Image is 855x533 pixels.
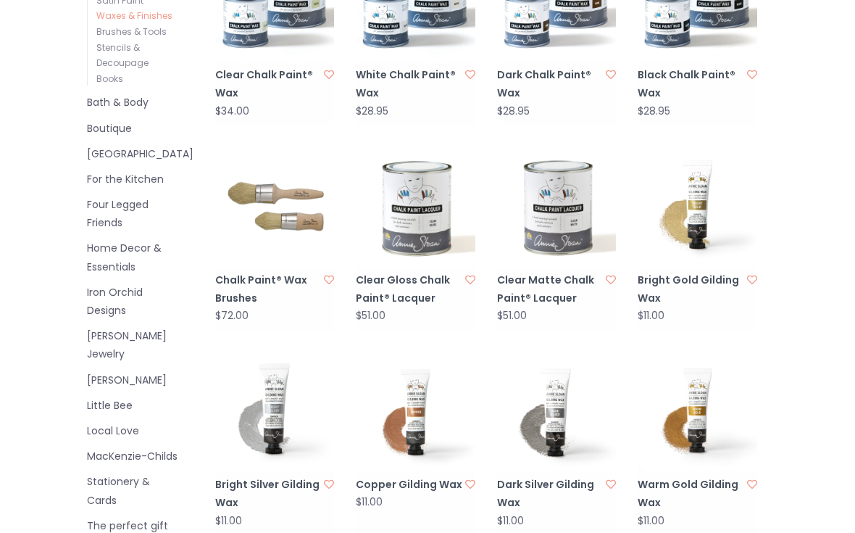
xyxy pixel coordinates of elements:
[215,106,249,117] div: $34.00
[215,66,322,102] a: Clear Chalk Paint® Wax
[497,148,617,268] img: Annie Sloan® Clear Matte Chalk Paint® Lacquer
[747,273,757,287] a: Add to wishlist
[87,120,183,138] a: Boutique
[87,239,183,276] a: Home Decor & Essentials
[606,477,616,492] a: Add to wishlist
[465,273,475,287] a: Add to wishlist
[497,476,604,512] a: Dark Silver Gilding Wax
[87,196,183,232] a: Four Legged Friends
[87,447,183,466] a: MacKenzie-Childs
[87,94,183,112] a: Bath & Body
[356,310,385,321] div: $51.00
[638,271,745,307] a: Bright Gold Gilding Wax
[638,66,745,102] a: Black Chalk Paint® Wax
[87,473,183,509] a: Stationery & Cards
[638,476,745,512] a: Warm Gold Gilding Wax
[638,516,664,526] div: $11.00
[96,9,172,22] a: Waxes & Finishes
[87,145,183,163] a: [GEOGRAPHIC_DATA]
[324,477,334,492] a: Add to wishlist
[215,353,335,473] img: Annie Sloan® Bright Silver Gilding Wax
[497,271,604,307] a: Clear Matte Chalk Paint® Lacquer
[606,67,616,82] a: Add to wishlist
[356,148,475,268] img: Annie Sloan® Clear Gloss Chalk Paint® Lacquer
[638,106,670,117] div: $28.95
[87,397,183,415] a: Little Bee
[215,476,322,512] a: Bright Silver Gilding Wax
[497,516,524,526] div: $11.00
[747,477,757,492] a: Add to wishlist
[96,41,149,70] a: Stencils & Decoupage
[606,273,616,287] a: Add to wishlist
[356,106,388,117] div: $28.95
[215,310,249,321] div: $72.00
[497,66,604,102] a: Dark Chalk Paint® Wax
[497,353,617,473] img: Annie Sloan® Dark Silver Gilding Wax
[215,148,335,268] img: Annie Sloan® Chalk Paint® Wax Brushes
[356,271,463,307] a: Clear Gloss Chalk Paint® Lacquer
[356,353,475,473] img: Annie Sloan® Copper Gilding Wax
[215,516,242,526] div: $11.00
[87,327,183,363] a: [PERSON_NAME] Jewelry
[356,66,463,102] a: White Chalk Paint® Wax
[324,67,334,82] a: Add to wishlist
[356,476,463,494] a: Copper Gilding Wax
[96,73,123,85] a: Books
[465,67,475,82] a: Add to wishlist
[747,67,757,82] a: Add to wishlist
[638,310,664,321] div: $11.00
[87,422,183,440] a: Local Love
[638,148,757,268] img: Annie Sloan® Bright Gold Gilding Wax
[87,170,183,189] a: For the Kitchen
[324,273,334,287] a: Add to wishlist
[497,310,527,321] div: $51.00
[87,371,183,389] a: [PERSON_NAME]
[96,25,167,38] a: Brushes & Tools
[465,477,475,492] a: Add to wishlist
[356,497,383,508] div: $11.00
[87,284,183,320] a: Iron Orchid Designs
[215,271,322,307] a: Chalk Paint® Wax Brushes
[638,353,757,473] img: Annie Sloan® Warm Gold Gilding Wax
[497,106,530,117] div: $28.95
